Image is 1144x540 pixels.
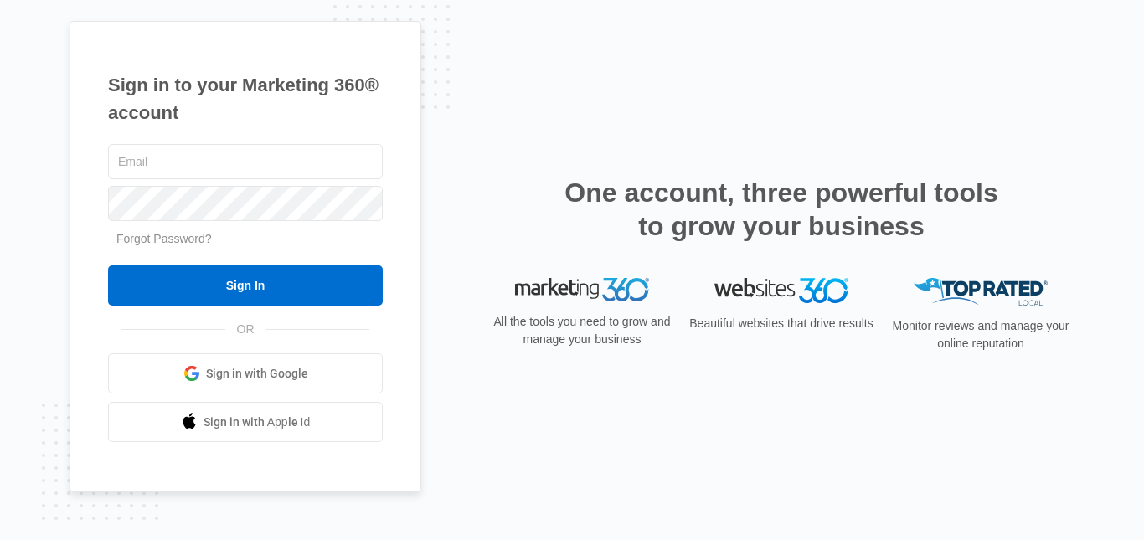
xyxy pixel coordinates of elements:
input: Sign In [108,265,383,306]
p: Beautiful websites that drive results [688,315,875,332]
h1: Sign in to your Marketing 360® account [108,71,383,126]
img: Top Rated Local [914,278,1048,306]
img: Websites 360 [714,278,848,302]
a: Forgot Password? [116,232,212,245]
a: Sign in with Apple Id [108,402,383,442]
a: Sign in with Google [108,353,383,393]
input: Email [108,144,383,179]
span: Sign in with Google [206,365,308,383]
span: OR [225,321,266,338]
img: Marketing 360 [515,278,649,301]
h2: One account, three powerful tools to grow your business [559,176,1003,243]
p: Monitor reviews and manage your online reputation [887,317,1074,352]
span: Sign in with Apple Id [204,414,311,431]
p: All the tools you need to grow and manage your business [488,313,676,348]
